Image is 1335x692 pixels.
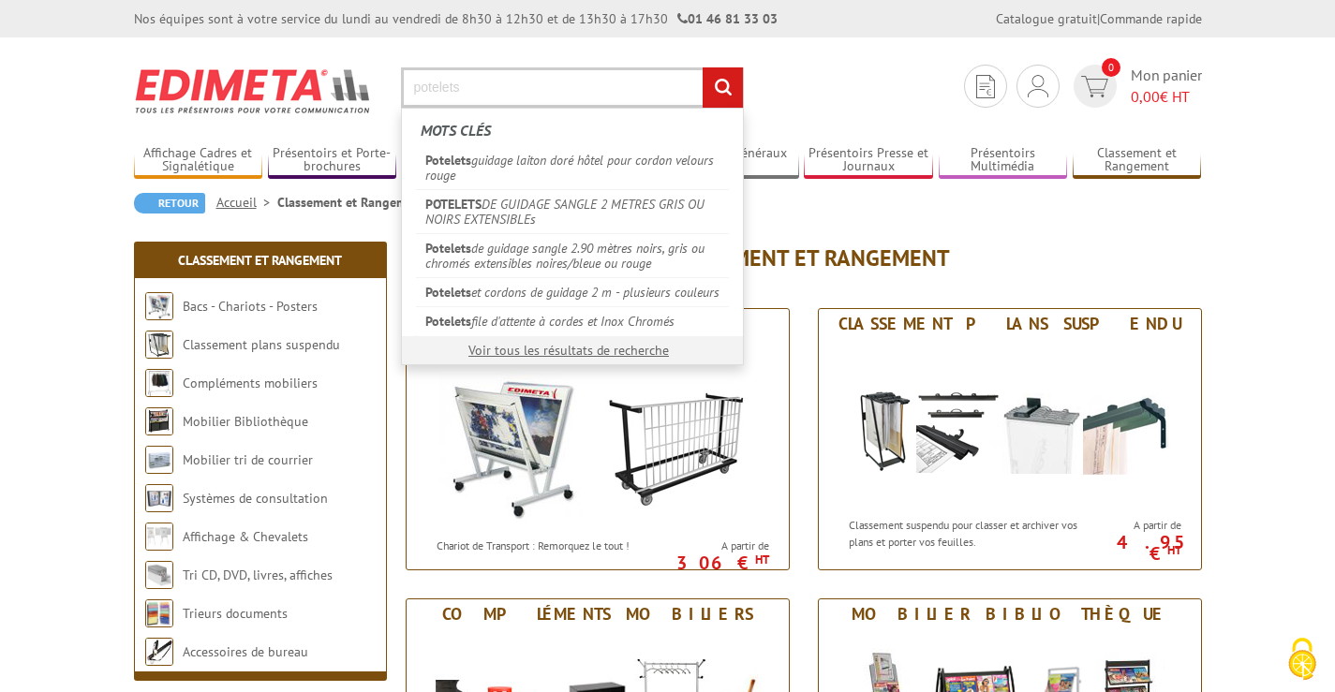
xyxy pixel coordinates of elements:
[183,298,318,315] a: Bacs - Chariots - Posters
[976,75,995,98] img: devis rapide
[134,145,263,176] a: Affichage Cadres et Signalétique
[1028,75,1048,97] img: devis rapide
[134,9,778,28] div: Nos équipes sont à votre service du lundi au vendredi de 8h30 à 12h30 et de 13h30 à 17h30
[1069,65,1202,108] a: devis rapide 0 Mon panier 0,00€ HT
[145,484,173,512] img: Systèmes de consultation
[134,56,373,125] img: Edimeta
[677,10,778,27] strong: 01 46 81 33 03
[183,336,340,353] a: Classement plans suspendu
[837,339,1183,508] img: Classement plans suspendu
[425,240,471,257] em: Potelets
[183,567,333,583] a: Tri CD, DVD, livres, affiches
[1131,86,1202,108] span: € HT
[145,638,173,666] img: Accessoires de bureau
[939,145,1068,176] a: Présentoirs Multimédia
[1076,537,1181,559] p: 4.95 €
[1086,518,1181,533] span: A partir de
[1131,65,1202,108] span: Mon panier
[804,145,933,176] a: Présentoirs Presse et Journaux
[703,67,743,108] input: rechercher
[664,557,769,568] p: 306 €
[755,552,769,567] sup: HT
[134,193,205,213] a: Retour
[1279,636,1326,683] img: Cookies (fenêtre modale)
[425,196,482,213] em: POTELETS
[183,528,308,545] a: Affichage & Chevalets
[823,314,1196,334] div: Classement plans suspendu
[183,490,328,507] a: Systèmes de consultation
[406,246,1202,271] h1: Classement et Rangement
[178,252,342,269] a: Classement et Rangement
[425,313,471,330] em: Potelets
[818,308,1202,570] a: Classement plans suspendu Classement plans suspendu Classement suspendu pour classer et archiver ...
[416,306,729,335] a: Poteletsfile d'attente à cordes et Inox Chromés
[145,599,173,627] img: Trieurs documents
[145,446,173,474] img: Mobilier tri de courrier
[416,146,729,189] a: Poteletsguidage laiton doré hôtel pour cordon velours rouge
[416,233,729,277] a: Poteletsde guidage sangle 2.90 mètres noirs, gris ou chromés extensibles noires/bleue ou rouge
[406,308,790,570] a: Bacs - Chariots - Posters Bacs - Chariots - Posters Chariot de Transport : Remorquez le tout ! A ...
[183,605,288,622] a: Trieurs documents
[401,67,744,108] input: Rechercher un produit ou une référence...
[425,152,471,169] em: Potelets
[1081,76,1108,97] img: devis rapide
[145,331,173,359] img: Classement plans suspendu
[849,517,1081,549] p: Classement suspendu pour classer et archiver vos plans et porter vos feuilles.
[277,193,425,212] li: Classement et Rangement
[996,10,1097,27] a: Catalogue gratuit
[416,189,729,233] a: POTELETSDE GUIDAGE SANGLE 2 METRES GRIS OU NOIRS EXTENSIBLEs
[468,342,669,359] a: Voir tous les résultats de recherche
[1100,10,1202,27] a: Commande rapide
[145,523,173,551] img: Affichage & Chevalets
[437,537,669,553] p: Chariot de Transport : Remorquez le tout !
[145,369,173,397] img: Compléments mobiliers
[183,413,308,430] a: Mobilier Bibliothèque
[411,604,784,625] div: Compléments mobiliers
[424,360,771,528] img: Bacs - Chariots - Posters
[425,284,471,301] em: Potelets
[401,108,744,365] div: Rechercher un produit ou une référence...
[145,561,173,589] img: Tri CD, DVD, livres, affiches
[421,121,491,140] span: Mots clés
[1131,87,1160,106] span: 0,00
[1269,628,1335,692] button: Cookies (fenêtre modale)
[416,277,729,306] a: Poteletset cordons de guidage 2 m - plusieurs couleurs
[823,604,1196,625] div: Mobilier Bibliothèque
[216,194,277,211] a: Accueil
[183,375,318,391] a: Compléments mobiliers
[996,9,1202,28] div: |
[268,145,397,176] a: Présentoirs et Porte-brochures
[1167,542,1181,558] sup: HT
[145,407,173,435] img: Mobilier Bibliothèque
[183,451,313,468] a: Mobilier tri de courrier
[183,643,308,660] a: Accessoires de bureau
[1102,58,1120,77] span: 0
[674,538,769,553] span: A partir de
[1073,145,1202,176] a: Classement et Rangement
[145,292,173,320] img: Bacs - Chariots - Posters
